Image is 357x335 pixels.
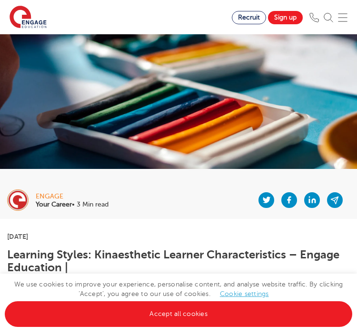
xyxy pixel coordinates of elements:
[338,13,347,22] img: Mobile Menu
[5,281,352,317] span: We use cookies to improve your experience, personalise content, and analyse website traffic. By c...
[238,14,260,21] span: Recruit
[36,201,72,208] b: Your Career
[5,301,352,327] a: Accept all cookies
[232,11,266,24] a: Recruit
[36,193,109,200] div: engage
[36,201,109,208] p: • 3 Min read
[10,6,47,30] img: Engage Education
[268,11,303,24] a: Sign up
[220,290,269,297] a: Cookie settings
[7,248,350,274] h1: Learning Styles: Kinaesthetic Learner Characteristics – Engage Education |
[324,13,333,22] img: Search
[7,233,350,240] p: [DATE]
[309,13,319,22] img: Phone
